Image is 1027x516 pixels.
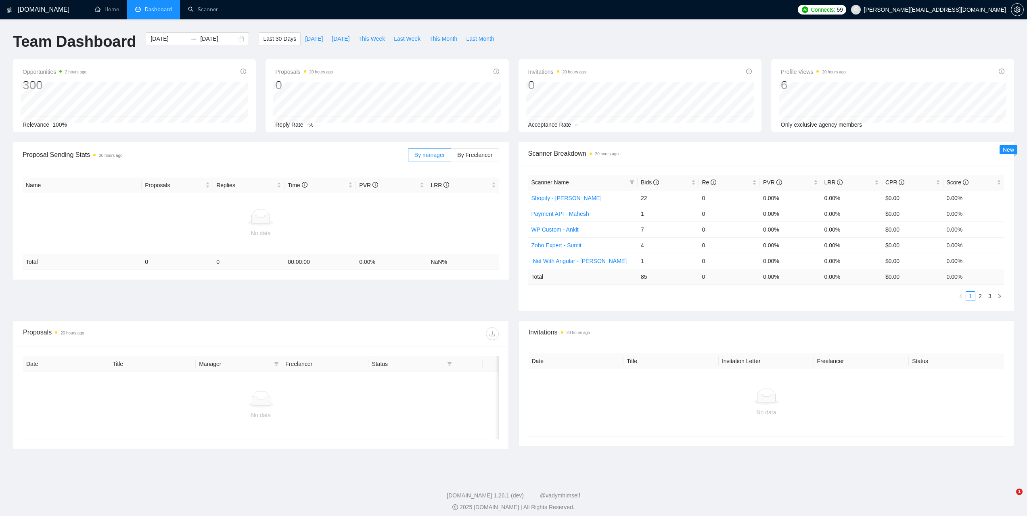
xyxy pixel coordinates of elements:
[274,361,279,366] span: filter
[301,32,327,45] button: [DATE]
[814,353,909,369] th: Freelancer
[528,77,586,93] div: 0
[956,291,966,301] button: left
[213,178,284,193] th: Replies
[638,190,699,206] td: 22
[216,181,275,190] span: Replies
[272,358,280,370] span: filter
[190,36,197,42] span: swap-right
[494,69,499,74] span: info-circle
[302,182,307,188] span: info-circle
[307,121,314,128] span: -%
[26,229,496,238] div: No data
[99,153,122,158] time: 20 hours ago
[531,195,602,201] a: Shopify - [PERSON_NAME]
[1016,489,1023,495] span: 1
[213,254,284,270] td: 0
[358,34,385,43] span: This Week
[190,36,197,42] span: to
[23,150,408,160] span: Proposal Sending Stats
[145,181,204,190] span: Proposals
[966,292,975,301] a: 1
[446,358,454,370] span: filter
[1000,489,1019,508] iframe: Intercom live chat
[199,359,271,368] span: Manager
[943,190,1005,206] td: 0.00%
[882,206,943,221] td: $0.00
[882,190,943,206] td: $0.00
[821,221,883,237] td: 0.00%
[995,291,1004,301] button: right
[529,353,624,369] th: Date
[23,77,86,93] div: 300
[985,292,994,301] a: 3
[811,5,835,14] span: Connects:
[531,226,579,233] a: WP Custom - Ankit
[638,237,699,253] td: 4
[263,34,296,43] span: Last 30 Days
[702,179,717,186] span: Re
[486,327,499,340] button: download
[882,221,943,237] td: $0.00
[275,67,333,77] span: Proposals
[699,269,760,284] td: 0
[23,356,109,372] th: Date
[719,353,814,369] th: Invitation Letter
[372,182,378,188] span: info-circle
[760,221,821,237] td: 0.00%
[1011,3,1024,16] button: setting
[781,77,846,93] div: 6
[531,179,569,186] span: Scanner Name
[638,269,699,284] td: 85
[462,32,498,45] button: Last Month
[882,253,943,269] td: $0.00
[528,269,638,284] td: Total
[29,411,492,420] div: No data
[142,254,213,270] td: 0
[899,180,904,185] span: info-circle
[699,206,760,221] td: 0
[853,7,859,13] span: user
[746,69,752,74] span: info-circle
[447,492,524,499] a: [DOMAIN_NAME] 1.26.1 (dev)
[288,182,307,188] span: Time
[699,237,760,253] td: 0
[23,327,261,340] div: Proposals
[595,152,619,156] time: 20 hours ago
[431,182,449,188] span: LRR
[574,121,578,128] span: --
[943,237,1005,253] td: 0.00%
[427,254,499,270] td: NaN %
[529,327,1004,337] span: Invitations
[466,34,494,43] span: Last Month
[760,206,821,221] td: 0.00%
[781,67,846,77] span: Profile Views
[653,180,659,185] span: info-circle
[188,6,218,13] a: searchScanner
[151,34,187,43] input: Start date
[6,503,1021,512] div: 2025 [DOMAIN_NAME] | All Rights Reserved.
[200,34,237,43] input: End date
[23,178,142,193] th: Name
[882,269,943,284] td: $ 0.00
[958,294,963,299] span: left
[999,69,1004,74] span: info-circle
[1011,6,1023,13] span: setting
[535,408,998,417] div: No data
[699,253,760,269] td: 0
[447,361,452,366] span: filter
[947,179,968,186] span: Score
[394,34,420,43] span: Last Week
[943,269,1005,284] td: 0.00 %
[528,121,571,128] span: Acceptance Rate
[1011,6,1024,13] a: setting
[821,206,883,221] td: 0.00%
[429,34,457,43] span: This Month
[142,178,213,193] th: Proposals
[414,152,445,158] span: By manager
[23,254,142,270] td: Total
[531,211,589,217] a: Payment API - Mahesh
[531,258,627,264] a: .Net With Angular - [PERSON_NAME]
[985,291,995,301] li: 3
[995,291,1004,301] li: Next Page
